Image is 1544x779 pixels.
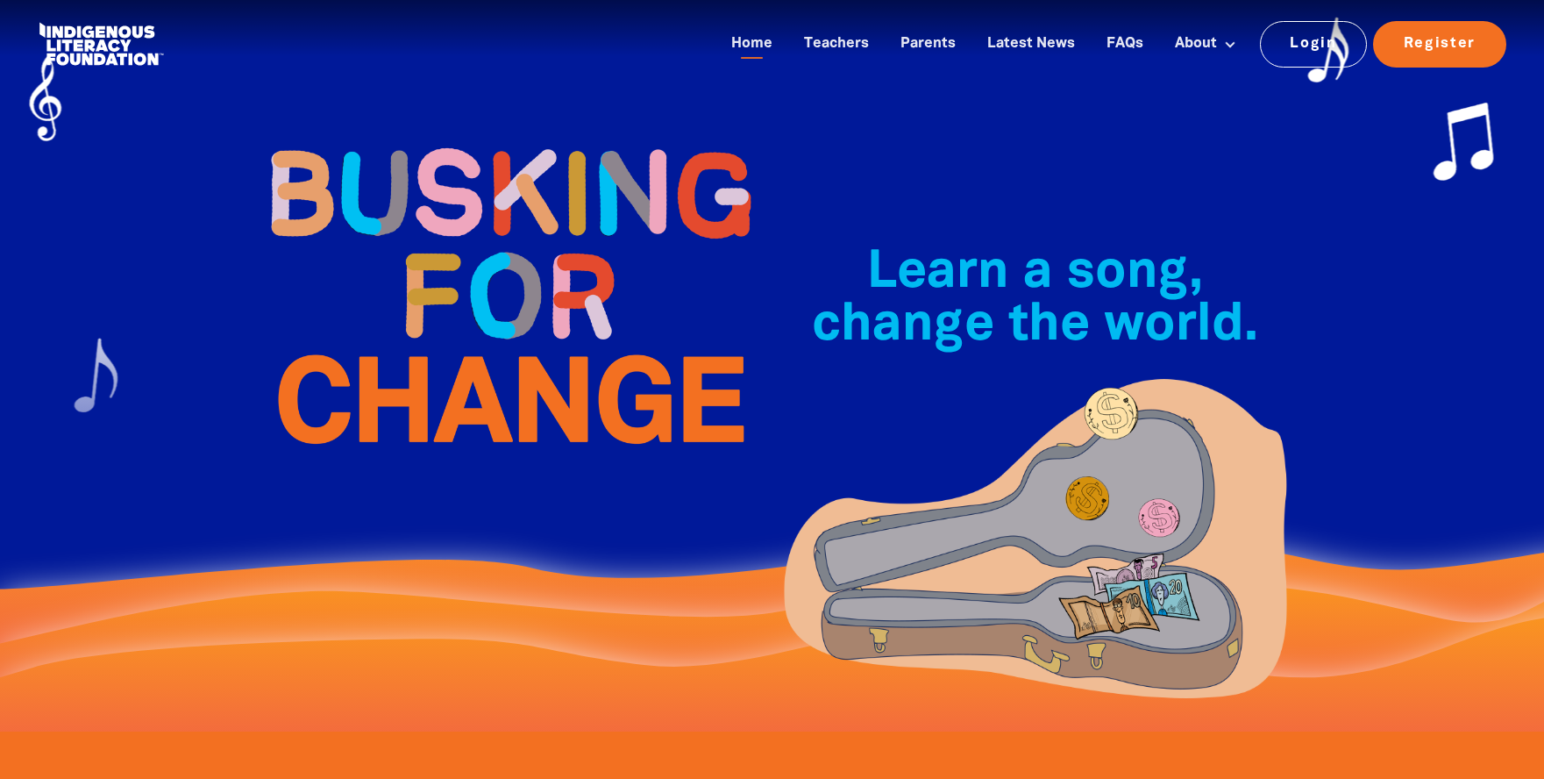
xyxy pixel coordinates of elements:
[890,30,966,59] a: Parents
[977,30,1085,59] a: Latest News
[812,249,1258,350] span: Learn a song, change the world.
[1096,30,1154,59] a: FAQs
[793,30,879,59] a: Teachers
[721,30,783,59] a: Home
[1260,21,1368,67] a: Login
[1373,21,1506,67] a: Register
[1164,30,1247,59] a: About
